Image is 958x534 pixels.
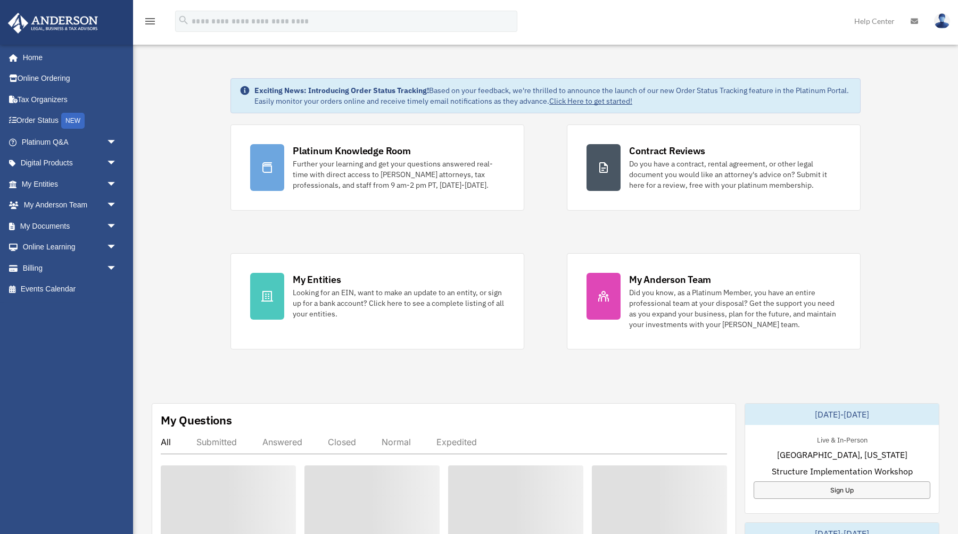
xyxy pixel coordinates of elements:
[293,287,505,319] div: Looking for an EIN, want to make an update to an entity, or sign up for a bank account? Click her...
[7,68,133,89] a: Online Ordering
[144,19,156,28] a: menu
[106,173,128,195] span: arrow_drop_down
[629,144,705,157] div: Contract Reviews
[567,124,861,211] a: Contract Reviews Do you have a contract, rental agreement, or other legal document you would like...
[7,89,133,110] a: Tax Organizers
[5,13,101,34] img: Anderson Advisors Platinum Portal
[567,253,861,349] a: My Anderson Team Did you know, as a Platinum Member, you have an entire professional team at your...
[549,96,632,106] a: Click Here to get started!
[934,13,950,29] img: User Pic
[196,437,237,447] div: Submitted
[7,195,133,216] a: My Anderson Teamarrow_drop_down
[629,287,841,330] div: Did you know, as a Platinum Member, you have an entire professional team at your disposal? Get th...
[777,448,907,461] span: [GEOGRAPHIC_DATA], [US_STATE]
[230,253,524,349] a: My Entities Looking for an EIN, want to make an update to an entity, or sign up for a bank accoun...
[106,257,128,279] span: arrow_drop_down
[61,113,85,129] div: NEW
[7,110,133,132] a: Order StatusNEW
[7,237,133,258] a: Online Learningarrow_drop_down
[106,215,128,237] span: arrow_drop_down
[161,437,171,447] div: All
[629,158,841,190] div: Do you have a contract, rental agreement, or other legal document you would like an attorney's ad...
[7,279,133,300] a: Events Calendar
[106,237,128,258] span: arrow_drop_down
[106,131,128,153] span: arrow_drop_down
[382,437,411,447] div: Normal
[7,173,133,195] a: My Entitiesarrow_drop_down
[7,215,133,237] a: My Documentsarrow_drop_down
[254,85,852,106] div: Based on your feedback, we're thrilled to announce the launch of our new Order Status Tracking fe...
[293,144,411,157] div: Platinum Knowledge Room
[293,158,505,190] div: Further your learning and get your questions answered real-time with direct access to [PERSON_NAM...
[808,433,876,445] div: Live & In-Person
[328,437,356,447] div: Closed
[7,47,128,68] a: Home
[230,124,524,211] a: Platinum Knowledge Room Further your learning and get your questions answered real-time with dire...
[293,273,341,286] div: My Entities
[754,481,930,499] a: Sign Up
[161,412,232,428] div: My Questions
[7,257,133,279] a: Billingarrow_drop_down
[254,86,429,95] strong: Exciting News: Introducing Order Status Tracking!
[772,465,913,478] span: Structure Implementation Workshop
[7,153,133,174] a: Digital Productsarrow_drop_down
[629,273,711,286] div: My Anderson Team
[144,15,156,28] i: menu
[178,14,189,26] i: search
[7,131,133,153] a: Platinum Q&Aarrow_drop_down
[436,437,477,447] div: Expedited
[106,195,128,216] span: arrow_drop_down
[262,437,302,447] div: Answered
[745,404,939,425] div: [DATE]-[DATE]
[106,153,128,174] span: arrow_drop_down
